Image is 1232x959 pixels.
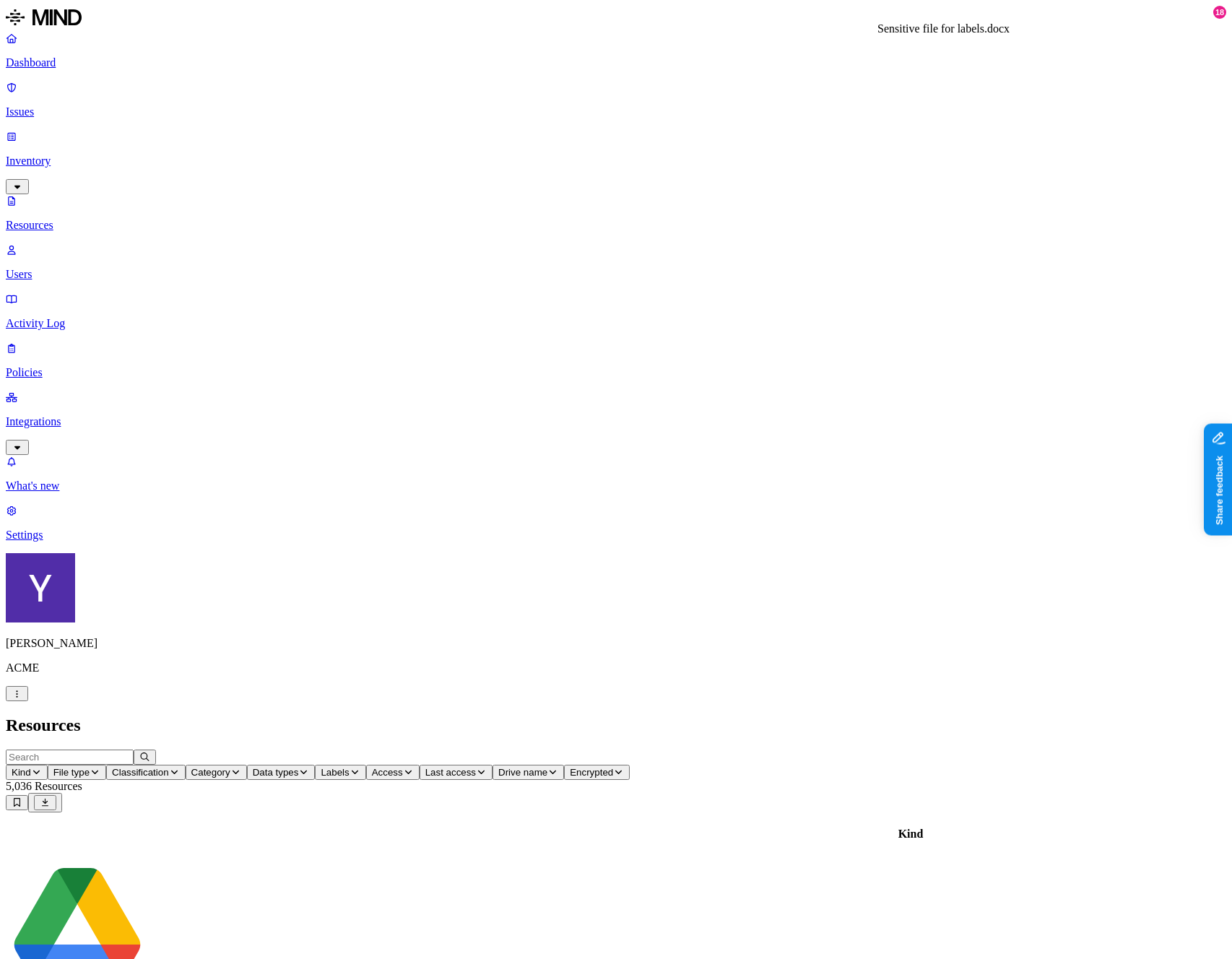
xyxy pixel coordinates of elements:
[321,767,349,778] span: Labels
[53,767,90,778] span: File type
[425,767,476,778] span: Last access
[6,366,1226,379] p: Policies
[6,6,82,29] img: MIND
[6,716,1226,735] h2: Resources
[6,780,82,792] span: 5,036 Resources
[570,767,613,778] span: Encrypted
[6,105,1226,118] p: Issues
[253,767,299,778] span: Data types
[191,767,230,778] span: Category
[877,22,1010,35] div: Sensitive file for labels.docx
[6,155,1226,168] p: Inventory
[6,750,134,765] input: Search
[6,553,75,622] img: Yana Orhov
[1213,6,1226,19] div: 18
[6,529,1226,542] p: Settings
[6,317,1226,330] p: Activity Log
[12,767,31,778] span: Kind
[6,56,1226,69] p: Dashboard
[6,661,1226,674] p: ACME
[498,767,547,778] span: Drive name
[112,767,169,778] span: Classification
[372,767,403,778] span: Access
[6,415,1226,428] p: Integrations
[6,268,1226,281] p: Users
[6,219,1226,232] p: Resources
[6,479,1226,492] p: What's new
